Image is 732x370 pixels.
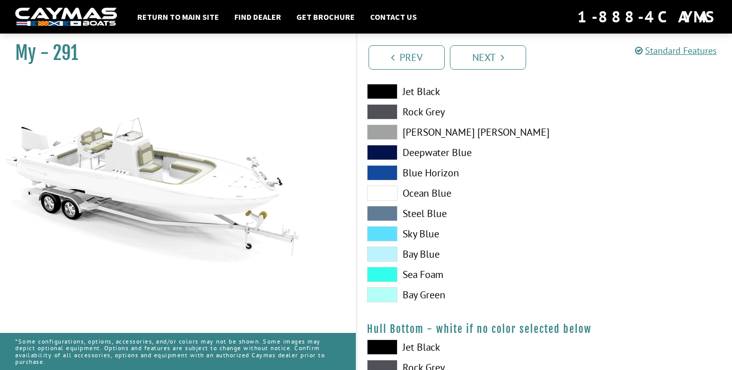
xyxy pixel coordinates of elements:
[577,6,717,28] div: 1-888-4CAYMAS
[291,10,360,23] a: Get Brochure
[367,206,534,221] label: Steel Blue
[132,10,224,23] a: Return to main site
[367,125,534,140] label: [PERSON_NAME] [PERSON_NAME]
[367,145,534,160] label: Deepwater Blue
[229,10,286,23] a: Find Dealer
[367,186,534,201] label: Ocean Blue
[15,42,330,65] h1: My - 291
[367,267,534,282] label: Sea Foam
[635,45,717,56] a: Standard Features
[367,226,534,241] label: Sky Blue
[15,8,117,26] img: white-logo-c9c8dbefe5ff5ceceb0f0178aa75bf4bb51f6bca0971e226c86eb53dfe498488.png
[367,323,722,335] h4: Hull Bottom - white if no color selected below
[367,165,534,180] label: Blue Horizon
[367,104,534,119] label: Rock Grey
[367,340,534,355] label: Jet Black
[450,45,526,70] a: Next
[367,84,534,99] label: Jet Black
[365,10,422,23] a: Contact Us
[15,333,341,370] p: *Some configurations, options, accessories, and/or colors may not be shown. Some images may depic...
[367,287,534,302] label: Bay Green
[366,44,732,70] ul: Pagination
[369,45,445,70] a: Prev
[367,246,534,262] label: Bay Blue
